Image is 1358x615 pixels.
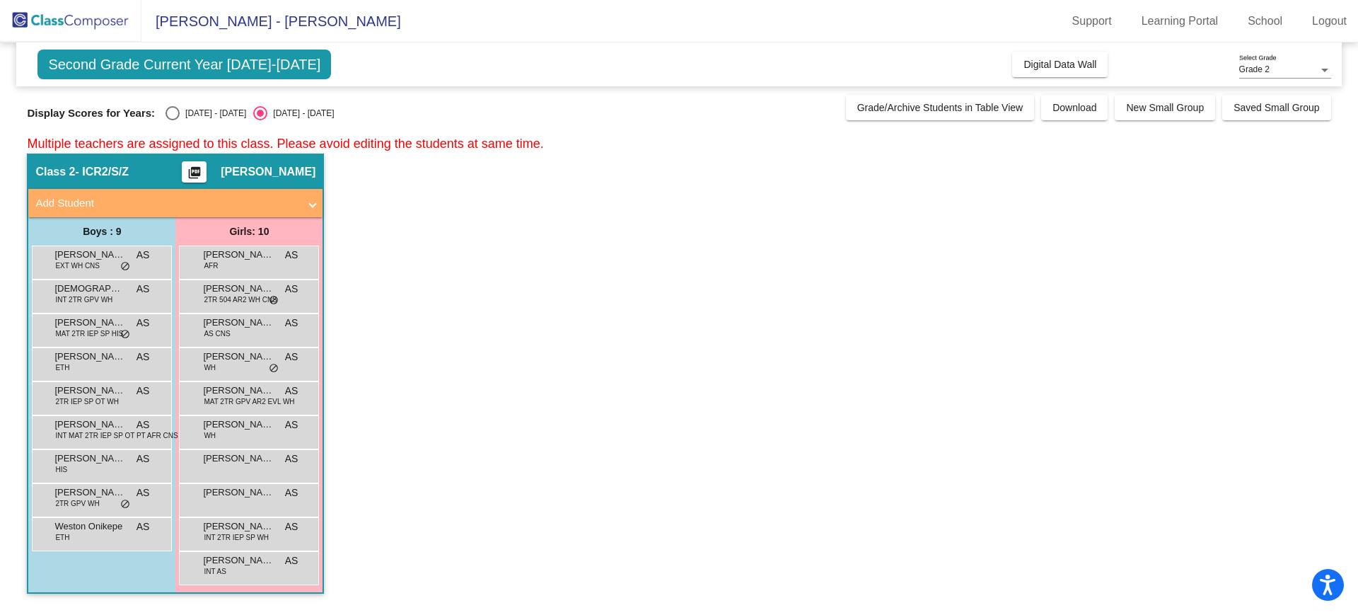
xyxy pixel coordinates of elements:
span: [PERSON_NAME] [203,282,274,296]
button: Saved Small Group [1222,95,1330,120]
span: Grade 2 [1239,64,1270,74]
a: Learning Portal [1130,10,1230,33]
span: Digital Data Wall [1023,59,1096,70]
mat-expansion-panel-header: Add Student [28,189,323,217]
span: [PERSON_NAME] [203,519,274,534]
span: AS [285,248,298,263]
span: Second Grade Current Year [DATE]-[DATE] [37,50,331,79]
span: INT 2TR GPV WH [55,294,112,305]
div: Boys : 9 [28,217,175,246]
span: [PERSON_NAME] - [PERSON_NAME] [141,10,401,33]
span: [PERSON_NAME] [203,553,274,568]
span: AS [285,316,298,331]
span: 2TR 504 AR2 WH CNS [204,294,277,305]
button: New Small Group [1115,95,1215,120]
span: Download [1052,102,1096,113]
span: AS [285,452,298,466]
span: HIS [55,464,67,475]
span: INT AS [204,566,226,577]
div: [DATE] - [DATE] [180,107,246,120]
span: do_not_disturb_alt [120,261,130,272]
span: [PERSON_NAME] [54,418,125,432]
span: [PERSON_NAME] [203,384,274,398]
span: [PERSON_NAME] [54,350,125,364]
span: WH [204,362,216,373]
span: Multiple teachers are assigned to this class. Please avoid editing the students at same time. [27,137,543,151]
span: [PERSON_NAME] [54,248,125,262]
a: Logout [1301,10,1358,33]
span: INT 2TR IEP SP WH [204,532,269,543]
span: [PERSON_NAME] [203,248,274,262]
span: ETH [55,532,69,543]
span: AS [285,418,298,432]
mat-radio-group: Select an option [166,106,334,120]
span: AS [137,452,150,466]
span: [PERSON_NAME] [54,485,125,500]
span: Class 2 [35,165,75,179]
a: School [1236,10,1294,33]
span: AS [285,553,298,568]
span: [DEMOGRAPHIC_DATA][PERSON_NAME] [54,282,125,296]
span: INT MAT 2TR IEP SP OT PT AFR CNS [55,430,178,441]
span: EXT WH CNS [55,260,100,271]
span: do_not_disturb_alt [120,499,130,510]
span: AS [137,350,150,364]
a: Support [1061,10,1123,33]
span: AS [137,316,150,331]
mat-icon: picture_as_pdf [186,166,203,185]
span: AS [285,282,298,297]
span: AS [137,418,150,432]
span: MAT 2TR GPV AR2 EVL WH [204,396,294,407]
span: [PERSON_NAME] [203,350,274,364]
span: Weston Onikepe [54,519,125,534]
span: - ICR2/S/Z [75,165,129,179]
span: [PERSON_NAME] [54,316,125,330]
span: [PERSON_NAME] [54,452,125,466]
span: AS [137,282,150,297]
span: do_not_disturb_alt [269,295,279,306]
span: AS [137,248,150,263]
span: Saved Small Group [1234,102,1319,113]
button: Grade/Archive Students in Table View [846,95,1035,120]
span: AS [285,485,298,500]
span: [PERSON_NAME] [203,485,274,500]
span: AS [137,485,150,500]
span: WH [204,430,216,441]
span: AS [285,519,298,534]
span: [PERSON_NAME] [203,452,274,466]
span: do_not_disturb_alt [269,363,279,374]
span: [PERSON_NAME] [203,316,274,330]
span: AS [285,384,298,398]
span: MAT 2TR IEP SP HIS [55,328,123,339]
span: [PERSON_NAME][MEDICAL_DATA] [203,418,274,432]
button: Digital Data Wall [1012,52,1108,77]
button: Download [1041,95,1108,120]
span: Grade/Archive Students in Table View [857,102,1023,113]
span: AFR [204,260,218,271]
span: [PERSON_NAME] [54,384,125,398]
span: do_not_disturb_alt [120,329,130,340]
mat-panel-title: Add Student [35,195,298,212]
span: 2TR IEP SP OT WH [55,396,118,407]
span: ETH [55,362,69,373]
button: Print Students Details [182,161,207,183]
span: 2TR GPV WH [55,498,99,509]
div: Girls: 10 [175,217,323,246]
span: AS [285,350,298,364]
span: AS [137,519,150,534]
div: [DATE] - [DATE] [267,107,334,120]
span: AS [137,384,150,398]
span: [PERSON_NAME] [221,165,315,179]
span: AS CNS [204,328,230,339]
span: New Small Group [1126,102,1204,113]
span: Display Scores for Years: [27,107,155,120]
